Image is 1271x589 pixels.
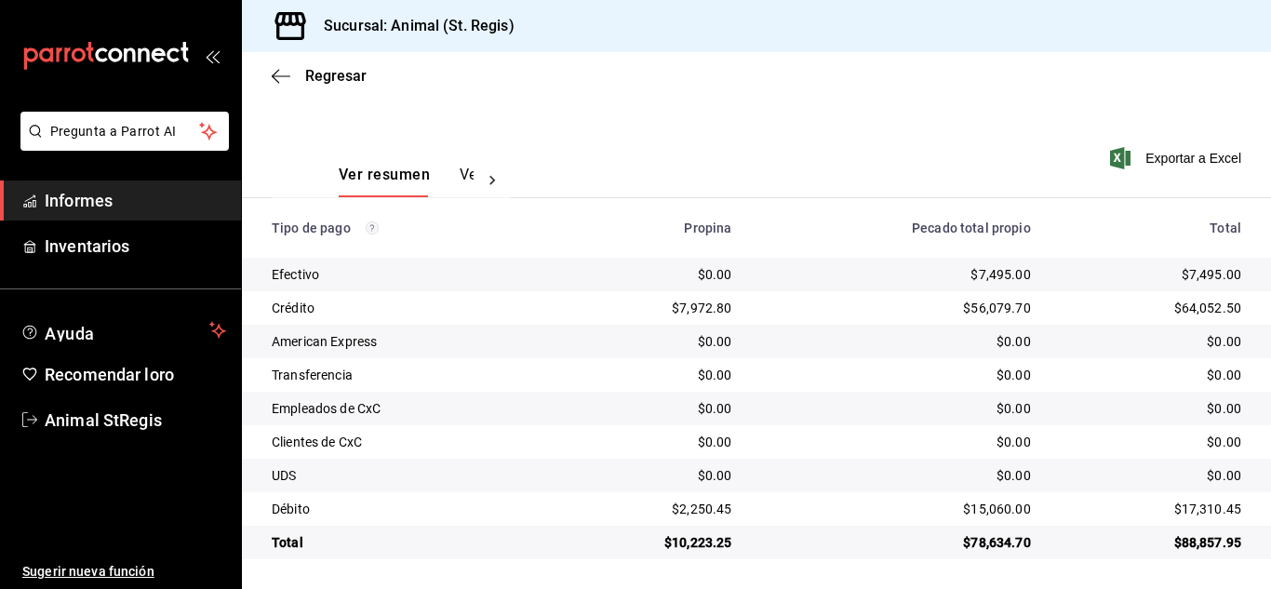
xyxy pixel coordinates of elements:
[997,368,1031,382] font: $0.00
[1207,401,1241,416] font: $0.00
[272,334,377,349] font: American Express
[272,502,310,516] font: Débito
[1145,151,1241,166] font: Exportar a Excel
[272,468,296,483] font: UDS
[664,535,732,550] font: $10,223.25
[339,166,430,183] font: Ver resumen
[1207,468,1241,483] font: $0.00
[1182,267,1241,282] font: $7,495.00
[305,67,367,85] font: Regresar
[324,17,515,34] font: Sucursal: Animal (St. Regis)
[13,135,229,154] a: Pregunta a Parrot AI
[272,535,303,550] font: Total
[997,468,1031,483] font: $0.00
[698,267,732,282] font: $0.00
[1174,535,1242,550] font: $88,857.95
[272,221,351,235] font: Tipo de pago
[1207,435,1241,449] font: $0.00
[272,368,353,382] font: Transferencia
[698,435,732,449] font: $0.00
[698,401,732,416] font: $0.00
[963,502,1031,516] font: $15,060.00
[339,165,474,197] div: pestañas de navegación
[698,368,732,382] font: $0.00
[366,221,379,234] svg: Los pagos realizados con Pay y otras terminales son montos brutos.
[45,365,174,384] font: Recomendar loro
[997,435,1031,449] font: $0.00
[1207,334,1241,349] font: $0.00
[45,324,95,343] font: Ayuda
[1207,368,1241,382] font: $0.00
[50,124,177,139] font: Pregunta a Parrot AI
[45,236,129,256] font: Inventarios
[45,410,162,430] font: Animal StRegis
[997,334,1031,349] font: $0.00
[1114,147,1241,169] button: Exportar a Excel
[997,401,1031,416] font: $0.00
[272,301,314,315] font: Crédito
[1174,502,1242,516] font: $17,310.45
[205,48,220,63] button: abrir_cajón_menú
[22,564,154,579] font: Sugerir nueva función
[45,191,113,210] font: Informes
[272,435,362,449] font: Clientes de CxC
[963,535,1031,550] font: $78,634.70
[684,221,731,235] font: Propina
[1210,221,1241,235] font: Total
[698,334,732,349] font: $0.00
[672,301,731,315] font: $7,972.80
[272,401,381,416] font: Empleados de CxC
[672,502,731,516] font: $2,250.45
[698,468,732,483] font: $0.00
[20,112,229,151] button: Pregunta a Parrot AI
[963,301,1031,315] font: $56,079.70
[970,267,1030,282] font: $7,495.00
[272,67,367,85] button: Regresar
[912,221,1031,235] font: Pecado total propio
[460,166,529,183] font: Ver pagos
[272,267,319,282] font: Efectivo
[1174,301,1242,315] font: $64,052.50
